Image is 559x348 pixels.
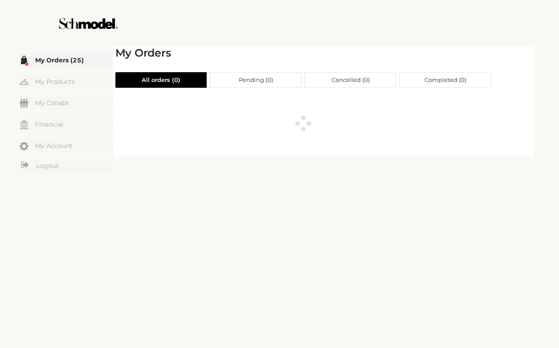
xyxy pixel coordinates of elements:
div: Menu [20,53,113,173]
img: my-financial.svg [20,120,29,129]
a: My Products [20,75,113,88]
span: All orders ( 0 ) [142,73,180,87]
a: Logout [20,160,113,172]
a: My Orders (25) [20,53,113,66]
span: Completed ( 0 ) [424,73,466,87]
a: My Collabs [20,96,113,109]
span: Cancelled ( 0 ) [331,73,370,87]
img: my-friends.svg [20,99,29,107]
img: my-order.svg [20,56,29,65]
img: my-hanger.svg [20,78,29,86]
span: Pending ( 0 ) [239,73,273,87]
a: My Account [20,139,113,152]
h2: My Orders [115,47,491,60]
img: my-account.svg [20,142,29,151]
a: Financial [20,118,113,131]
